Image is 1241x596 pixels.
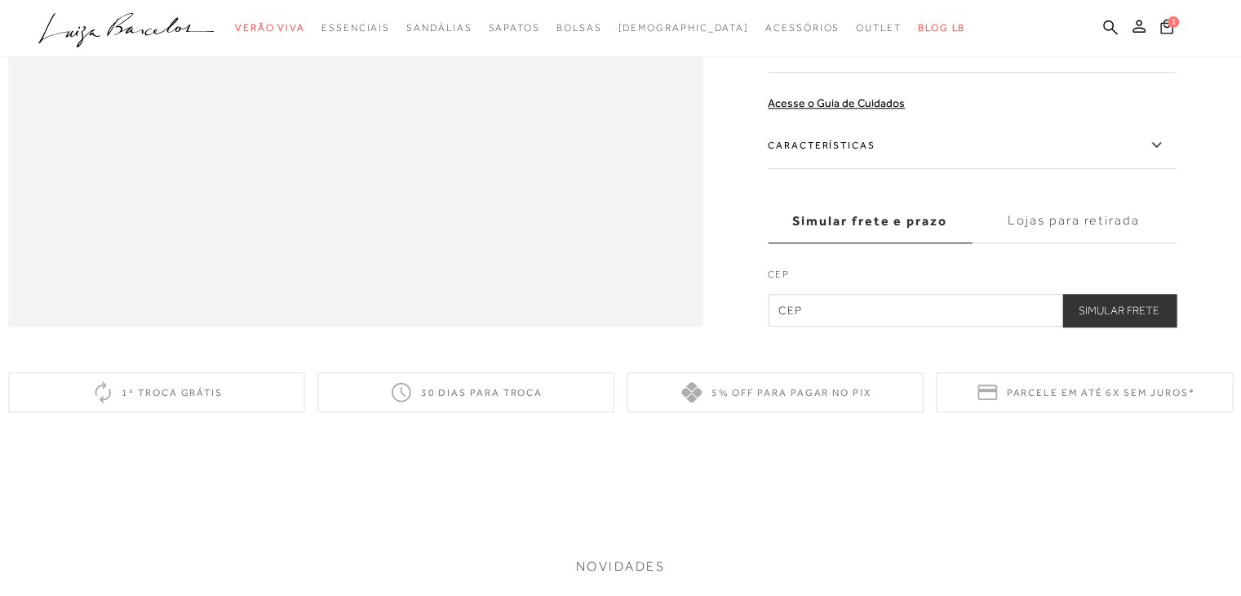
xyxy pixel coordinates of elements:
[768,267,1176,290] label: CEP
[765,13,840,43] a: noSubCategoriesText
[918,13,965,43] a: BLOG LB
[768,294,1176,327] input: CEP
[556,13,602,43] a: noSubCategoriesText
[406,13,472,43] a: noSubCategoriesText
[856,22,902,33] span: Outlet
[918,22,965,33] span: BLOG LB
[627,372,924,412] div: 5% off para pagar no PIX
[488,22,539,33] span: Sapatos
[765,22,840,33] span: Acessórios
[8,372,304,412] div: 1ª troca grátis
[1155,18,1178,40] button: 1
[235,13,305,43] a: noSubCategoriesText
[1062,294,1176,327] button: Simular Frete
[1168,16,1179,28] span: 1
[972,199,1176,243] label: Lojas para retirada
[618,13,749,43] a: noSubCategoriesText
[321,22,390,33] span: Essenciais
[618,22,749,33] span: [DEMOGRAPHIC_DATA]
[321,13,390,43] a: noSubCategoriesText
[856,13,902,43] a: noSubCategoriesText
[488,13,539,43] a: noSubCategoriesText
[768,96,905,109] a: Acesse o Guia de Cuidados
[937,372,1233,412] div: Parcele em até 6x sem juros*
[235,22,305,33] span: Verão Viva
[768,122,1176,169] label: Características
[768,199,972,243] label: Simular frete e prazo
[556,22,602,33] span: Bolsas
[406,22,472,33] span: Sandálias
[317,372,614,412] div: 30 dias para troca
